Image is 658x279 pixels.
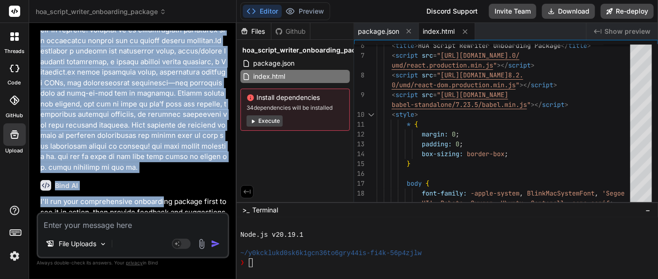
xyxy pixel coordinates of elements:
span: script [395,90,418,99]
span: Show preview [604,27,650,36]
span: Roboto [441,199,463,207]
span: ; [456,130,459,138]
span: babel-standalone/7.23.5/babel.min.js [392,100,527,109]
span: − [645,205,650,215]
button: Invite Team [489,4,536,19]
span: = [433,51,437,60]
span: sans-serif [572,199,610,207]
div: Click to collapse the range. [365,110,378,120]
span: { [426,179,429,188]
span: script [395,51,418,60]
span: Oxygen [471,199,493,207]
button: Preview [282,5,328,18]
span: " [516,81,519,89]
div: 18 [354,189,364,198]
img: settings [7,248,23,264]
div: Files [237,27,271,36]
span: " [527,100,531,109]
span: BlinkMacSystemFont [527,189,595,197]
p: I'll run your comprehensive onboarding package first to see it in action, then provide feedback a... [40,196,227,228]
span: padding: [422,140,452,148]
div: 10 [354,110,364,120]
span: -apple-system [471,189,519,197]
label: Upload [6,147,23,155]
span: ></ [497,61,508,69]
span: src [422,90,433,99]
span: , [565,199,568,207]
span: [URL][DOMAIN_NAME] [441,90,508,99]
span: ></ [519,81,531,89]
span: < [392,71,395,79]
button: Editor [243,5,282,18]
button: Re-deploy [601,4,654,19]
span: ❯ [240,258,245,268]
span: Terminal [252,205,278,215]
span: { [414,120,418,128]
span: " [437,71,441,79]
span: ></ [531,100,542,109]
span: ; [504,150,508,158]
img: attachment [196,239,207,249]
button: Execute [247,115,283,127]
div: 12 [354,129,364,139]
span: , [463,199,467,207]
span: hoa_script_writer_onboarding_package [36,7,166,16]
span: 0 [452,130,456,138]
span: " [437,90,441,99]
span: style [395,110,414,119]
span: src [422,71,433,79]
span: < [392,110,395,119]
span: UI' [422,199,433,207]
span: > [565,100,568,109]
span: " [493,61,497,69]
span: script [531,81,553,89]
img: Pick Models [99,240,107,248]
span: hoa_script_writer_onboarding_package [242,45,371,55]
span: ; [459,140,463,148]
span: 8.2. [508,71,523,79]
label: GitHub [6,112,23,120]
p: Always double-check its answers. Your in Bind [37,258,229,267]
span: ; [610,199,613,207]
span: privacy [126,260,143,265]
span: , [595,189,598,197]
label: threads [4,47,24,55]
div: 15 [354,159,364,169]
span: > [553,81,557,89]
span: > [531,61,534,69]
div: Discord Support [421,4,483,19]
span: package.json [358,27,399,36]
span: > [414,110,418,119]
span: box-sizing: [422,150,463,158]
span: 'Segoe [602,189,625,197]
span: , [433,199,437,207]
h6: Bind AI [55,181,78,190]
span: index.html [423,27,455,36]
button: − [643,203,652,218]
span: border-box [467,150,504,158]
span: " [437,51,441,60]
span: Cantarell [531,199,565,207]
span: 0/umd/react-dom.production.min.js [392,81,516,89]
label: code [8,79,21,87]
span: , [523,199,527,207]
div: 7 [354,51,364,60]
div: Github [271,27,310,36]
span: } [407,159,410,168]
span: < [392,90,395,99]
span: script [395,71,418,79]
div: 11 [354,120,364,129]
img: icon [211,239,220,249]
span: , [493,199,497,207]
span: script [542,100,565,109]
span: ~/y0kcklukd0sk6k1gcn36to6gry44is-fi4k-56p4zjlw [240,249,422,258]
span: script [508,61,531,69]
span: 0 [456,140,459,148]
span: < [392,51,395,60]
span: index.html [252,71,286,82]
span: font-family: [422,189,467,197]
div: 9 [354,90,364,100]
span: Ubuntu [501,199,523,207]
span: 0/ [512,51,519,60]
span: Install dependencies [247,93,344,102]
